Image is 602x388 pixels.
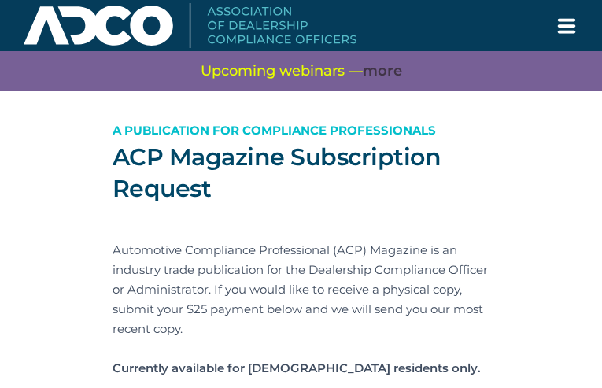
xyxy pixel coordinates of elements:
p: A publication for Compliance Professionals [113,120,490,140]
span: Upcoming webinars — [201,61,402,81]
a: more [363,61,402,81]
h1: ACP Magazine Subscription Request [113,142,490,205]
strong: Currently available for [DEMOGRAPHIC_DATA] residents only. [113,360,481,375]
p: Automotive Compliance Professional (ACP) Magazine is an industry trade publication for the Dealer... [113,240,490,338]
img: Association of Dealership Compliance Officers logo [24,3,356,47]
